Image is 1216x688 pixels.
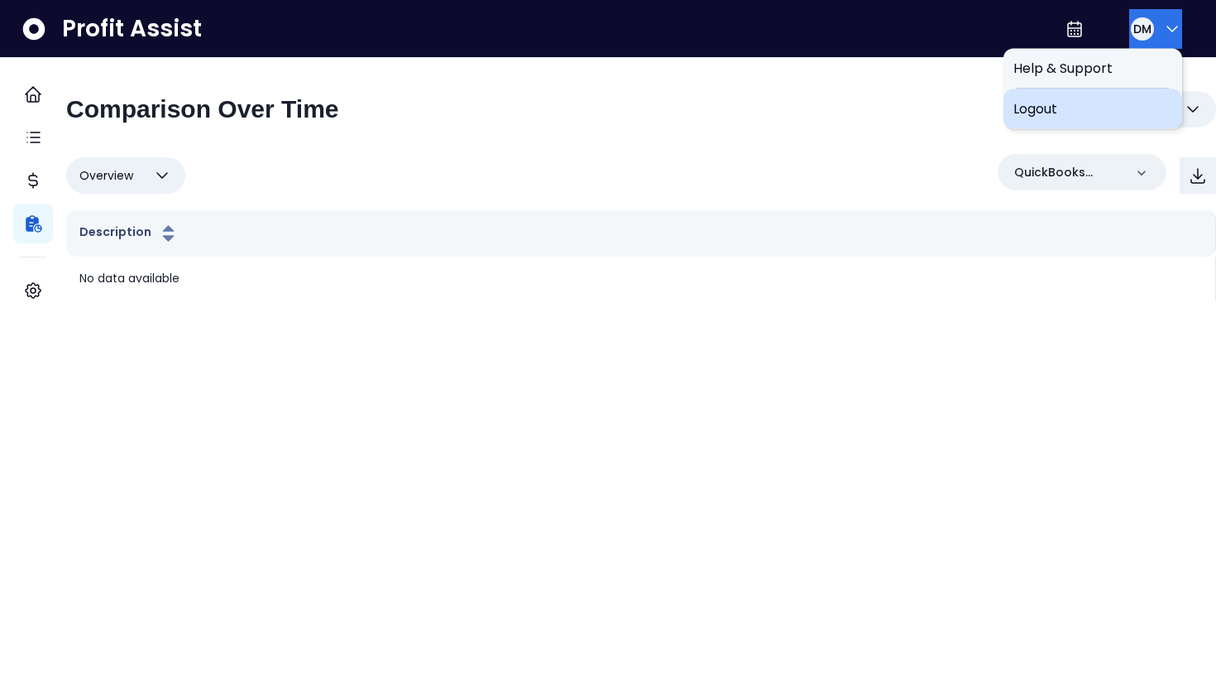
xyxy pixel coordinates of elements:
span: Profit Assist [62,14,202,44]
span: Logout [1013,99,1172,119]
button: Description [79,224,179,243]
h2: Comparison Over Time [66,94,339,124]
span: Overview [79,166,133,185]
span: DM [1133,21,1151,37]
p: No data available [79,270,1202,287]
p: QuickBooks Online [1014,164,1123,181]
span: Help & Support [1013,59,1172,79]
